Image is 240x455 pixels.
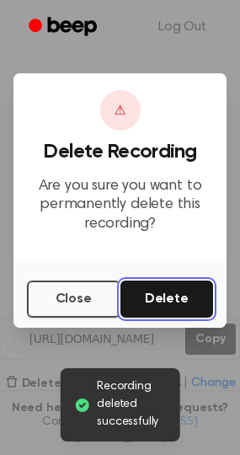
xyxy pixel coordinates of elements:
[97,378,167,431] span: Recording deleted successfully
[17,11,112,44] a: Beep
[100,90,141,131] div: ⚠
[141,7,223,47] a: Log Out
[27,141,213,163] h3: Delete Recording
[27,281,120,318] button: Close
[27,177,213,234] p: Are you sure you want to permanently delete this recording?
[120,281,214,318] button: Delete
